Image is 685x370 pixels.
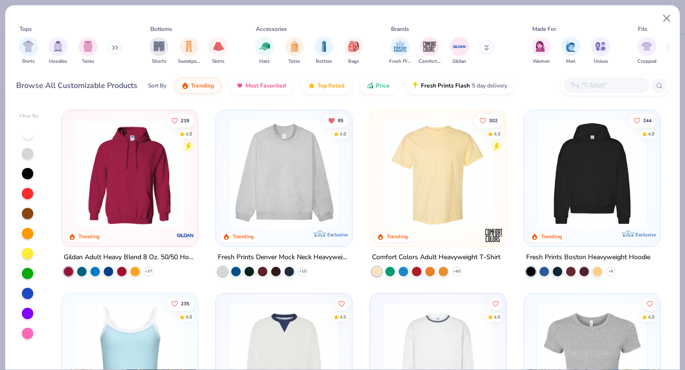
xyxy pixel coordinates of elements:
img: Shorts Image [154,41,165,52]
button: Like [643,297,656,310]
div: filter for Shorts [149,37,168,65]
span: Fresh Prints [389,58,411,65]
input: Try "T-Shirt" [569,80,643,91]
img: 01756b78-01f6-4cc6-8d8a-3c30c1a0c8ac [71,120,188,227]
span: Unisex [594,58,608,65]
div: filter for Tanks [78,37,98,65]
span: Fresh Prints Flash [421,82,470,89]
div: Sort By [148,81,166,90]
button: Fresh Prints Flash5 day delivery [404,78,514,94]
button: filter button [49,37,68,65]
span: Bags [348,58,359,65]
button: filter button [419,37,440,65]
div: Accessories [256,25,287,33]
img: e55d29c3-c55d-459c-bfd9-9b1c499ab3c6 [496,120,613,227]
button: Like [489,297,502,310]
img: Unisex Image [595,41,606,52]
div: Tops [20,25,32,33]
div: 4.8 [340,130,346,137]
div: filter for Women [532,37,551,65]
img: Comfort Colors Image [422,39,437,54]
div: filter for Unisex [591,37,610,65]
span: Cropped [637,58,656,65]
div: Fresh Prints Denver Mock Neck Heavyweight Sweatshirt [218,252,350,263]
button: Close [658,10,676,28]
img: Sweatpants Image [184,41,194,52]
button: Trending [174,78,221,94]
span: + 10 [299,269,306,274]
img: Bags Image [348,41,359,52]
button: filter button [178,37,200,65]
div: 4.8 [648,313,655,321]
button: filter button [209,37,228,65]
div: 4.8 [186,130,193,137]
div: filter for Sweatpants [178,37,200,65]
span: Price [376,82,390,89]
div: filter for Bottles [314,37,333,65]
img: Tanks Image [83,41,93,52]
span: 235 [181,301,190,306]
button: Like [629,114,656,127]
div: filter for Skirts [209,37,228,65]
button: filter button [255,37,274,65]
button: Like [167,114,195,127]
img: 029b8af0-80e6-406f-9fdc-fdf898547912 [380,120,497,227]
span: Totes [288,58,300,65]
button: Like [167,297,195,310]
span: + 37 [145,269,152,274]
span: Gildan [452,58,466,65]
div: Browse All Customizable Products [16,80,137,91]
div: filter for Gildan [450,37,469,65]
span: Hoodies [49,58,67,65]
img: f5d85501-0dbb-4ee4-b115-c08fa3845d83 [225,120,342,227]
button: Like [335,297,348,310]
img: Hats Image [259,41,270,52]
span: Tanks [82,58,94,65]
button: Top Rated [301,78,352,94]
button: Unlike [323,114,348,127]
img: most_fav.gif [236,82,244,89]
img: a90f7c54-8796-4cb2-9d6e-4e9644cfe0fe [342,120,460,227]
img: Skirts Image [213,41,224,52]
span: Shorts [152,58,166,65]
img: TopRated.gif [308,82,315,89]
button: filter button [389,37,411,65]
div: Filter By [20,113,39,120]
div: Made For [532,25,556,33]
span: Exclusive [327,232,348,238]
button: Price [359,78,397,94]
button: filter button [19,37,38,65]
div: filter for Cropped [637,37,656,65]
img: trending.gif [181,82,189,89]
img: Fresh Prints Image [393,39,407,54]
span: Shirts [22,58,35,65]
img: Men Image [566,41,576,52]
button: filter button [637,37,656,65]
span: Skirts [212,58,225,65]
div: 4.6 [494,313,500,321]
div: filter for Hoodies [49,37,68,65]
span: Comfort Colors [419,58,440,65]
img: Cropped Image [641,41,652,52]
img: Women Image [536,41,547,52]
button: Like [475,114,502,127]
button: filter button [591,37,610,65]
img: Bottles Image [319,41,329,52]
img: flash.gif [411,82,419,89]
div: filter for Fresh Prints [389,37,411,65]
button: filter button [285,37,304,65]
span: Men [566,58,576,65]
span: 85 [338,118,343,123]
img: Totes Image [289,41,300,52]
button: filter button [450,37,469,65]
span: Hats [259,58,270,65]
div: filter for Totes [285,37,304,65]
div: filter for Shirts [19,37,38,65]
button: filter button [149,37,168,65]
img: Shirts Image [23,41,34,52]
div: filter for Hats [255,37,274,65]
span: Women [533,58,550,65]
span: + 60 [453,269,460,274]
div: Bottoms [150,25,172,33]
div: filter for Bags [344,37,363,65]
